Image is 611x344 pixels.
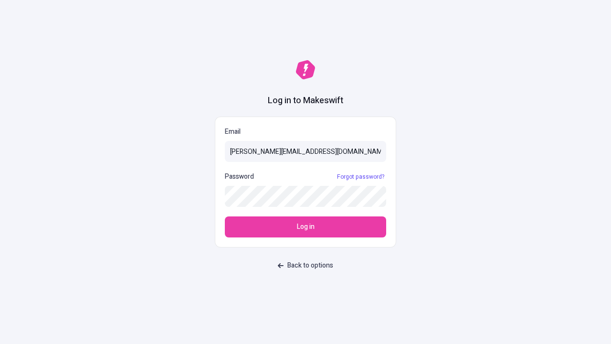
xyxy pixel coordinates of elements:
[225,141,386,162] input: Email
[272,257,339,274] button: Back to options
[335,173,386,181] a: Forgot password?
[268,95,343,107] h1: Log in to Makeswift
[225,172,254,182] p: Password
[297,222,315,232] span: Log in
[225,216,386,237] button: Log in
[287,260,333,271] span: Back to options
[225,127,386,137] p: Email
